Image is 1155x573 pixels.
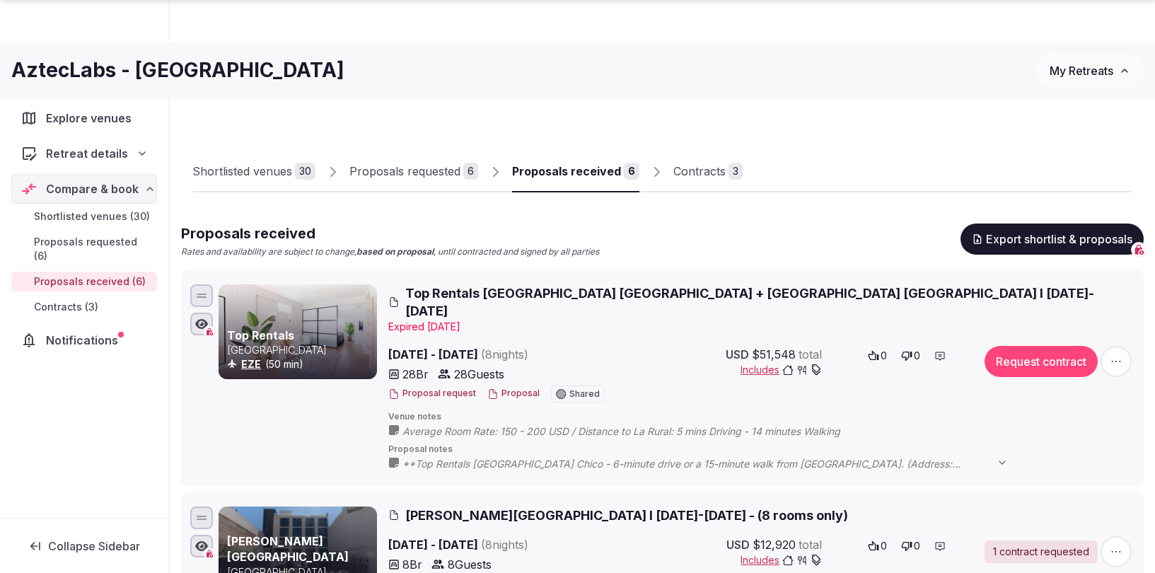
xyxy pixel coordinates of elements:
[388,444,1134,456] span: Proposal notes
[405,507,848,524] span: [PERSON_NAME][GEOGRAPHIC_DATA] I [DATE]-[DATE] - (8 rooms only)
[227,534,349,564] a: [PERSON_NAME][GEOGRAPHIC_DATA]
[402,457,1022,471] span: **Top Rentals [GEOGRAPHIC_DATA] Chico - 6-minute drive or a 15-minute walk from [GEOGRAPHIC_DATA]...
[11,325,157,355] a: Notifications
[512,163,621,180] div: Proposals received
[11,57,344,84] h1: AztecLabs - [GEOGRAPHIC_DATA]
[295,163,315,180] div: 30
[48,539,140,553] span: Collapse Sidebar
[241,358,261,370] a: EZE
[881,349,887,363] span: 0
[673,163,726,180] div: Contracts
[741,363,822,377] button: Includes
[34,274,146,289] span: Proposals received (6)
[481,538,528,552] span: ( 8 night s )
[11,272,157,291] a: Proposals received (6)
[388,346,637,363] span: [DATE] - [DATE]
[181,246,599,258] p: Rates and availability are subject to change, , until contracted and signed by all parties
[388,320,1134,334] div: Expire d [DATE]
[752,346,796,363] span: $51,548
[448,556,492,573] span: 8 Guests
[481,347,528,361] span: ( 8 night s )
[487,388,540,400] button: Proposal
[46,180,139,197] span: Compare & book
[388,536,637,553] span: [DATE] - [DATE]
[11,297,157,317] a: Contracts (3)
[388,411,1134,423] span: Venue notes
[192,151,315,192] a: Shortlisted venues30
[463,163,478,180] div: 6
[569,390,600,398] span: Shared
[512,151,639,192] a: Proposals received6
[402,366,429,383] span: 28 Br
[227,357,374,371] div: (50 min)
[624,163,639,180] div: 6
[356,246,434,257] strong: based on proposal
[388,388,476,400] button: Proposal request
[753,536,796,553] span: $12,920
[11,207,157,226] a: Shortlisted venues (30)
[985,346,1098,377] button: Request contract
[897,536,924,556] button: 0
[454,366,504,383] span: 28 Guests
[192,163,292,180] div: Shortlisted venues
[914,349,920,363] span: 0
[46,145,128,162] span: Retreat details
[11,103,157,133] a: Explore venues
[34,209,150,224] span: Shortlisted venues (30)
[864,346,891,366] button: 0
[673,151,743,192] a: Contracts3
[741,553,822,567] button: Includes
[349,151,478,192] a: Proposals requested6
[227,328,294,342] a: Top Rentals
[960,224,1144,255] button: Export shortlist & proposals
[864,536,891,556] button: 0
[227,343,374,357] p: [GEOGRAPHIC_DATA]
[11,531,157,562] button: Collapse Sidebar
[914,539,920,553] span: 0
[985,540,1098,563] a: 1 contract requested
[34,300,98,314] span: Contracts (3)
[726,536,750,553] span: USD
[405,284,1134,320] span: Top Rentals [GEOGRAPHIC_DATA] [GEOGRAPHIC_DATA] + [GEOGRAPHIC_DATA] [GEOGRAPHIC_DATA] I [DATE]-[D...
[241,357,261,371] button: EZE
[349,163,460,180] div: Proposals requested
[46,332,124,349] span: Notifications
[181,224,599,243] h2: Proposals received
[402,424,869,439] span: Average Room Rate: 150 - 200 USD / Distance to La Rural: 5 mins Driving - 14 minutes Walking
[11,232,157,266] a: Proposals requested (6)
[402,556,422,573] span: 8 Br
[799,536,822,553] span: total
[897,346,924,366] button: 0
[1050,64,1113,78] span: My Retreats
[34,235,151,263] span: Proposals requested (6)
[881,539,887,553] span: 0
[729,163,743,180] div: 3
[1036,53,1144,88] button: My Retreats
[799,346,822,363] span: total
[726,346,749,363] span: USD
[46,110,137,127] span: Explore venues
